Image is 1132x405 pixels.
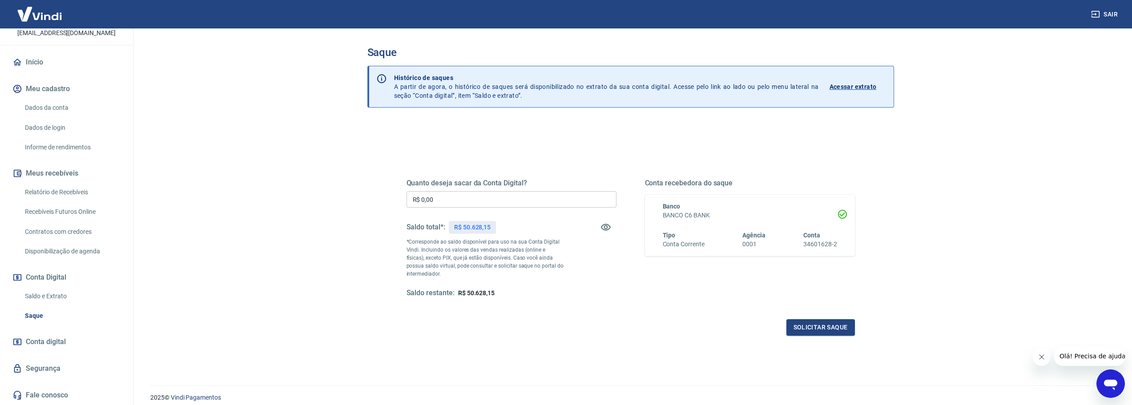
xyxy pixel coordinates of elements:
[803,240,837,249] h6: 34601628-2
[1033,348,1051,366] iframe: Fechar mensagem
[645,179,855,188] h5: Conta recebedora do saque
[11,164,122,183] button: Meus recebíveis
[11,359,122,378] a: Segurança
[394,73,819,82] p: Histórico de saques
[26,336,66,348] span: Conta digital
[742,240,765,249] h6: 0001
[11,52,122,72] a: Início
[407,179,616,188] h5: Quanto deseja sacar da Conta Digital?
[407,223,445,232] h5: Saldo total*:
[786,319,855,336] button: Solicitar saque
[150,393,1111,402] p: 2025 ©
[11,385,122,405] a: Fale conosco
[21,119,122,137] a: Dados de login
[21,223,122,241] a: Contratos com credores
[21,183,122,201] a: Relatório de Recebíveis
[742,232,765,239] span: Agência
[5,6,75,13] span: Olá! Precisa de ajuda?
[21,287,122,305] a: Saldo e Extrato
[830,82,877,91] p: Acessar extrato
[17,28,116,38] p: [EMAIL_ADDRESS][DOMAIN_NAME]
[1096,369,1125,398] iframe: Botão para abrir a janela de mensagens
[21,242,122,261] a: Disponibilização de agenda
[803,232,820,239] span: Conta
[407,238,564,278] p: *Corresponde ao saldo disponível para uso na sua Conta Digital Vindi. Incluindo os valores das ve...
[663,203,681,210] span: Banco
[1089,6,1121,23] button: Sair
[663,211,837,220] h6: BANCO C6 BANK
[367,46,894,59] h3: Saque
[830,73,886,100] a: Acessar extrato
[458,289,495,297] span: R$ 50.628,15
[407,289,455,298] h5: Saldo restante:
[663,240,705,249] h6: Conta Corrente
[171,394,221,401] a: Vindi Pagamentos
[21,307,122,325] a: Saque
[21,99,122,117] a: Dados da conta
[394,73,819,100] p: A partir de agora, o histórico de saques será disponibilizado no extrato da sua conta digital. Ac...
[11,332,122,352] a: Conta digital
[11,268,122,287] button: Conta Digital
[454,223,491,232] p: R$ 50.628,15
[11,0,68,28] img: Vindi
[21,138,122,156] a: Informe de rendimentos
[11,79,122,99] button: Meu cadastro
[663,232,676,239] span: Tipo
[1054,346,1125,366] iframe: Mensagem da empresa
[21,203,122,221] a: Recebíveis Futuros Online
